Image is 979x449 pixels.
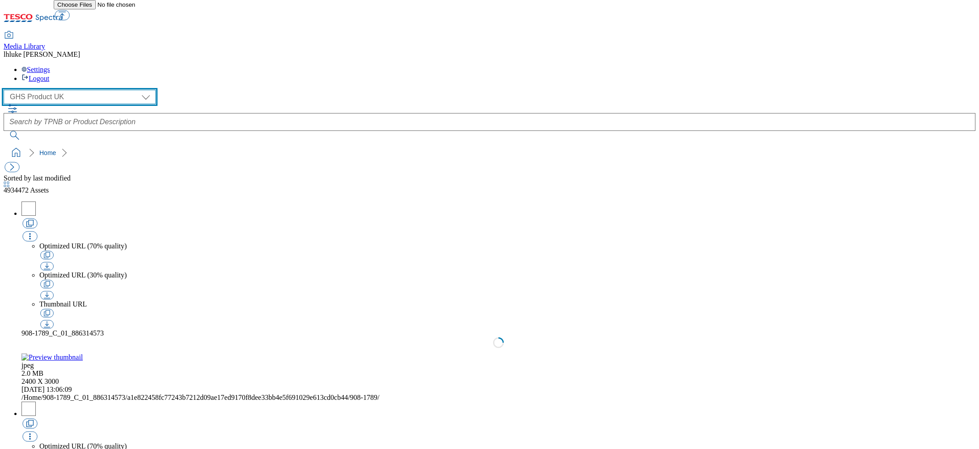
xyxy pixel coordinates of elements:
[4,113,975,131] input: Search by TPNB or Product Description
[21,394,975,402] div: /908-1789_C_01_886314573/a1e822458fc77243b7212d09ae17ed9170f8dee33bb4e5f691029e613cd0cb44/908-1789/
[4,50,9,58] span: lh
[39,149,56,156] a: Home
[21,386,975,394] div: Last Modified
[4,174,71,182] span: Sorted by last modified
[4,32,45,50] a: Media Library
[9,50,80,58] span: luke [PERSON_NAME]
[21,337,975,361] a: Preview thumbnail
[39,242,127,250] span: Optimized URL (70% quality)
[21,369,43,377] span: Size
[39,271,127,279] span: Optimized URL (30% quality)
[21,378,59,385] span: Resolution
[9,146,23,160] a: home
[21,353,83,361] img: Preview thumbnail
[21,66,50,73] a: Settings
[21,361,34,369] span: Type
[4,144,975,161] nav: breadcrumb
[21,75,49,82] a: Logout
[4,186,49,194] span: Assets
[4,42,45,50] span: Media Library
[4,186,30,194] span: 4934472
[39,300,87,308] span: Thumbnail URL
[21,329,104,337] span: 908-1789_C_01_886314573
